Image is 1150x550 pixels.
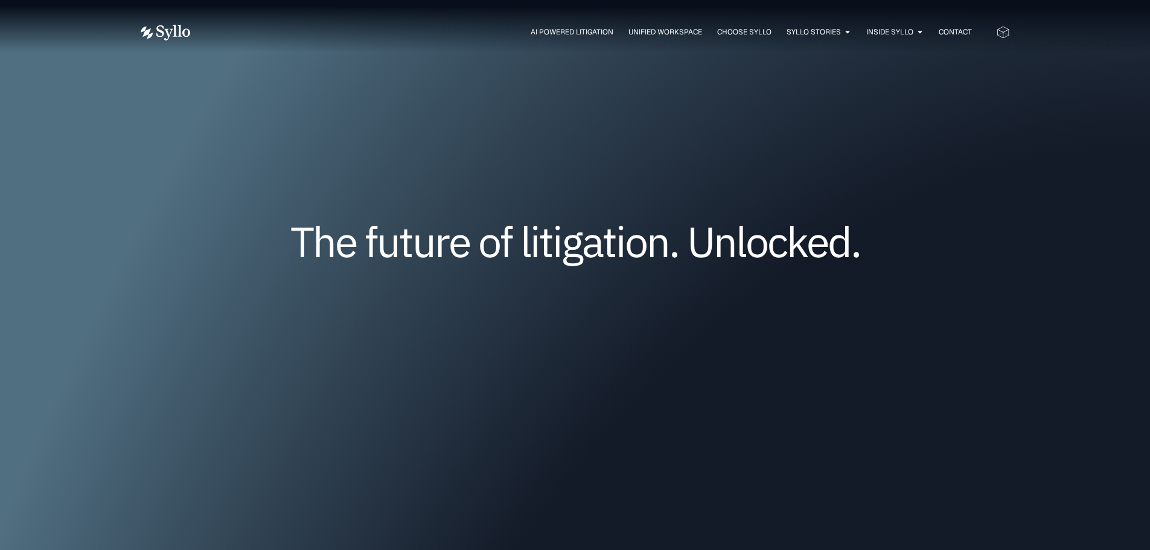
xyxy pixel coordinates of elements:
a: Inside Syllo [866,27,913,37]
a: Choose Syllo [717,27,771,37]
a: Contact [939,27,972,37]
img: Vector [141,25,190,40]
div: Menu Toggle [214,27,972,38]
nav: Menu [214,27,972,38]
a: Unified Workspace [628,27,702,37]
h1: The future of litigation. Unlocked. [213,222,938,261]
a: Syllo Stories [787,27,841,37]
a: AI Powered Litigation [531,27,613,37]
